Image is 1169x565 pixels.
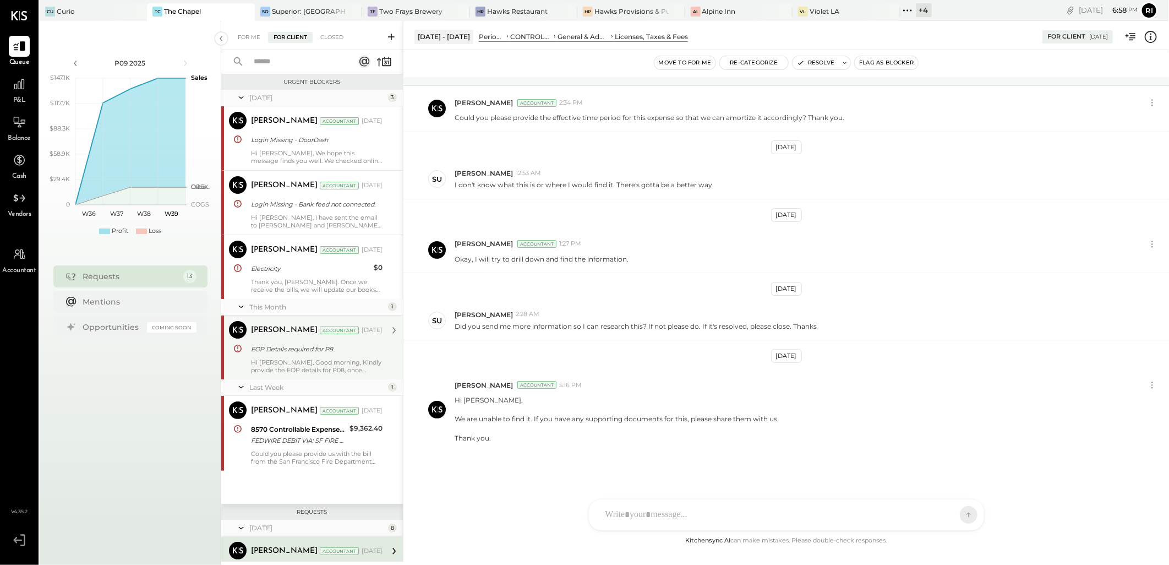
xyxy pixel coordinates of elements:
div: [DATE] [771,208,802,222]
div: Superior: [GEOGRAPHIC_DATA] [272,7,346,16]
p: I don't know what this is or where I would find it. There's gotta be a better way. [455,180,714,189]
text: OPEX [191,183,209,191]
text: $29.4K [50,175,70,183]
div: TC [152,7,162,17]
div: [DATE] [362,547,383,556]
div: [PERSON_NAME] [251,245,318,256]
text: W38 [137,210,151,218]
div: Violet LA [810,7,839,16]
div: VL [798,7,808,17]
div: Accountant [320,117,359,125]
button: Re-Categorize [720,56,788,69]
div: [DATE] [771,349,802,363]
div: [DATE] [1079,5,1138,15]
div: Profit [112,227,128,236]
a: Cash [1,150,38,182]
div: Accountant [517,381,556,389]
div: TF [368,7,378,17]
div: [DATE] [362,406,383,415]
div: Mentions [83,296,191,307]
a: Accountant [1,244,38,276]
span: Cash [12,172,26,182]
div: SO [260,7,270,17]
div: Login Missing - Bank feed not connected. [251,199,379,210]
span: Queue [9,58,30,68]
div: Closed [315,32,349,43]
div: CONTROLLABLE EXPENSES [510,32,552,41]
div: Loss [149,227,161,236]
span: [PERSON_NAME] [455,239,513,248]
div: 13 [183,270,196,283]
div: Urgent Blockers [227,78,397,86]
p: Could you please provide the effective time period for this expense so that we can amortize it ac... [455,113,844,122]
div: su [432,316,442,326]
text: $88.3K [50,124,70,132]
div: [DATE] [362,246,383,254]
span: [PERSON_NAME] [455,310,513,319]
div: copy link [1065,4,1076,16]
div: Accountant [320,407,359,415]
div: Login Missing - DoorDash [251,134,379,145]
div: Accountant [320,547,359,555]
div: Last Week [249,383,385,392]
div: HP [583,7,593,17]
div: 8570 Controllable Expenses:General & Administrative Expenses:Licenses, Taxes & Fees [251,424,346,435]
div: Coming Soon [147,322,196,333]
div: Alpine Inn [702,7,736,16]
div: [PERSON_NAME] [251,546,318,557]
button: Flag as Blocker [855,56,918,69]
span: P&L [13,96,26,106]
div: + 4 [916,3,932,17]
span: 5:16 PM [559,381,582,390]
div: Hawks Provisions & Public House [594,7,668,16]
span: [PERSON_NAME] [455,381,513,390]
span: 2:34 PM [559,99,583,107]
div: [DATE] [249,523,385,533]
div: Hi [PERSON_NAME], Good morning, Kindly provide the EOP details for P08, once working is completed... [251,358,383,374]
div: Hi [PERSON_NAME], I have sent the email to [PERSON_NAME] and [PERSON_NAME]. Once the bank feed is... [251,214,383,229]
div: [DATE] [362,181,383,190]
a: P&L [1,74,38,106]
div: [DATE] [771,140,802,154]
div: [DATE] - [DATE] [414,30,473,44]
div: AI [691,7,701,17]
div: For Me [232,32,266,43]
p: Hi [PERSON_NAME], We are unable to find it. If you have any supporting documents for this, please... [455,395,779,443]
span: 1:27 PM [559,240,581,248]
div: [DATE] [362,326,383,335]
text: $147.1K [50,74,70,82]
span: Vendors [8,210,31,220]
text: Sales [191,74,207,82]
div: Accountant [320,182,359,189]
div: Could you please provide us with the bill from the San Francisco Fire Department Bureau of Fire P... [251,450,383,465]
p: Did you send me more information so I can research this? If not please do. If it's resolved, plea... [455,322,817,331]
button: Resolve [793,56,839,69]
div: [DATE] [362,117,383,126]
div: P09 2025 [84,58,177,68]
text: W36 [82,210,96,218]
div: FEDWIRE DEBIT VIA: SF FIRE CU/321076506 A/C: [PERSON_NAME] SF CA 94110 US REF: PAYMENT FLEETWOOD ... [251,435,346,446]
a: Balance [1,112,38,144]
div: The Chapel [164,7,201,16]
div: HR [476,7,485,17]
div: Accountant [320,246,359,254]
div: Hawks Restaurant [487,7,548,16]
div: su [432,174,442,184]
div: [PERSON_NAME] [251,325,318,336]
text: $117.7K [50,99,70,107]
div: For Client [268,32,313,43]
div: 1 [388,302,397,311]
div: [DATE] [1089,33,1108,41]
p: Okay, I will try to drill down and find the information. [455,254,629,264]
span: 2:28 AM [516,310,539,319]
div: [DATE] [771,282,802,296]
div: [PERSON_NAME] [251,116,318,127]
div: Accountant [320,327,359,334]
div: Period P&L [479,32,505,41]
div: General & Administrative Expenses [558,32,609,41]
text: W37 [110,210,123,218]
div: EOP Details required for P8 [251,344,379,355]
text: $58.9K [50,150,70,157]
div: $9,362.40 [349,423,383,434]
div: Cu [45,7,55,17]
